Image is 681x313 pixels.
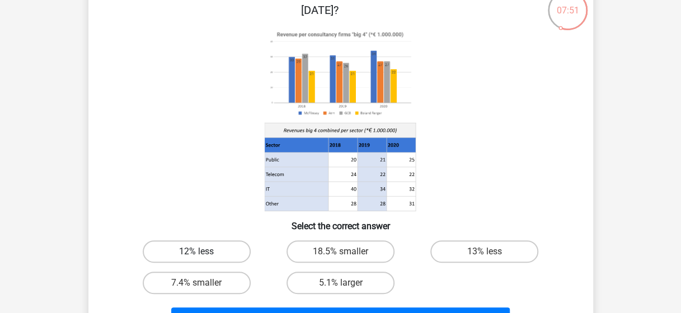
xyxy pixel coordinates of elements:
[143,272,251,294] label: 7.4% smaller
[143,240,251,263] label: 12% less
[287,240,394,263] label: 18.5% smaller
[430,240,538,263] label: 13% less
[287,272,394,294] label: 5.1% larger
[106,212,575,231] h6: Select the correct answer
